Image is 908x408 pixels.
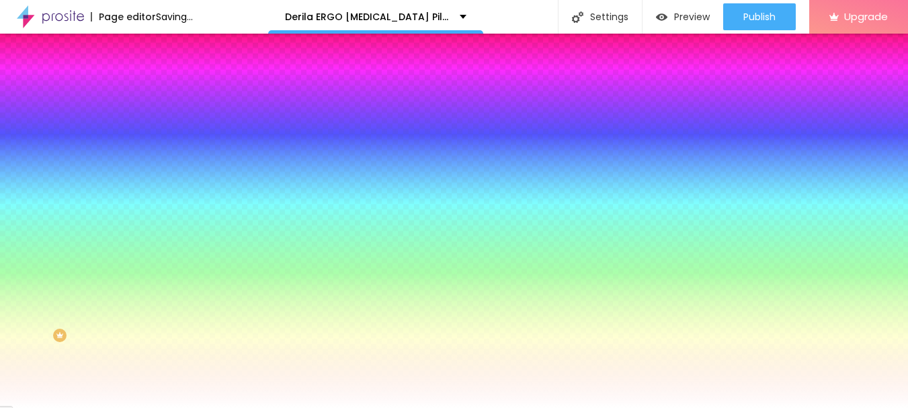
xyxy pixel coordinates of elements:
span: Preview [674,11,710,22]
div: Saving... [156,12,193,22]
button: Publish [723,3,796,30]
span: Upgrade [844,11,888,22]
p: Derila ERGO [MEDICAL_DATA] Pillow [285,12,450,22]
img: Icone [572,11,583,23]
button: Preview [643,3,723,30]
img: view-1.svg [656,11,667,23]
span: Publish [743,11,776,22]
div: Page editor [91,12,156,22]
